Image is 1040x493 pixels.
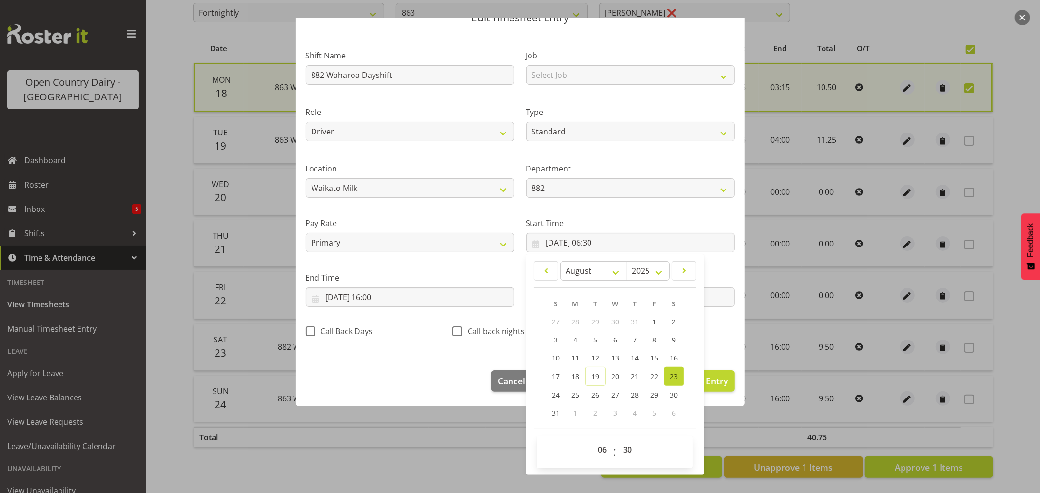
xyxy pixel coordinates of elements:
[645,367,664,386] a: 22
[572,299,579,308] span: M
[306,65,514,85] input: Shift Name
[664,367,684,386] a: 23
[645,331,664,349] a: 8
[571,353,579,362] span: 11
[462,326,525,336] span: Call back nights
[664,313,684,331] a: 2
[631,372,639,381] span: 21
[552,390,560,399] span: 24
[1026,223,1035,257] span: Feedback
[664,349,684,367] a: 16
[593,299,597,308] span: T
[631,390,639,399] span: 28
[613,440,617,464] span: :
[625,367,645,386] a: 21
[591,390,599,399] span: 26
[611,353,619,362] span: 13
[566,386,585,404] a: 25
[606,331,625,349] a: 6
[585,367,606,386] a: 19
[306,287,514,307] input: Click to select...
[554,335,558,344] span: 3
[306,272,514,284] label: End Time
[611,390,619,399] span: 27
[670,390,678,399] span: 30
[306,13,735,23] p: Edit Timesheet Entry
[672,299,676,308] span: S
[585,349,606,367] a: 12
[593,408,597,417] span: 2
[652,408,656,417] span: 5
[672,408,676,417] span: 6
[498,375,525,387] span: Cancel
[566,349,585,367] a: 11
[611,372,619,381] span: 20
[546,331,566,349] a: 3
[571,372,579,381] span: 18
[633,335,637,344] span: 7
[631,353,639,362] span: 14
[552,408,560,417] span: 31
[546,404,566,422] a: 31
[573,335,577,344] span: 4
[672,317,676,326] span: 2
[585,386,606,404] a: 26
[606,349,625,367] a: 13
[653,299,656,308] span: F
[670,372,678,381] span: 23
[593,335,597,344] span: 5
[664,386,684,404] a: 30
[591,353,599,362] span: 12
[571,390,579,399] span: 25
[672,335,676,344] span: 9
[650,372,658,381] span: 22
[585,331,606,349] a: 5
[591,372,599,381] span: 19
[652,317,656,326] span: 1
[526,217,735,229] label: Start Time
[306,217,514,229] label: Pay Rate
[664,331,684,349] a: 9
[1021,213,1040,280] button: Feedback - Show survey
[631,317,639,326] span: 31
[650,353,658,362] span: 15
[566,331,585,349] a: 4
[566,367,585,386] a: 18
[645,349,664,367] a: 15
[552,353,560,362] span: 10
[633,408,637,417] span: 4
[554,299,558,308] span: S
[625,331,645,349] a: 7
[526,106,735,118] label: Type
[611,317,619,326] span: 30
[652,335,656,344] span: 8
[625,349,645,367] a: 14
[633,299,637,308] span: T
[526,50,735,61] label: Job
[546,349,566,367] a: 10
[306,163,514,174] label: Location
[625,386,645,404] a: 28
[606,367,625,386] a: 20
[491,370,531,392] button: Cancel
[552,317,560,326] span: 27
[306,50,514,61] label: Shift Name
[526,233,735,252] input: Click to select...
[306,106,514,118] label: Role
[650,390,658,399] span: 29
[552,372,560,381] span: 17
[670,353,678,362] span: 16
[546,367,566,386] a: 17
[546,386,566,404] a: 24
[645,386,664,404] a: 29
[613,408,617,417] span: 3
[645,313,664,331] a: 1
[315,326,373,336] span: Call Back Days
[606,386,625,404] a: 27
[591,317,599,326] span: 29
[612,299,619,308] span: W
[526,163,735,174] label: Department
[571,317,579,326] span: 28
[613,335,617,344] span: 6
[573,408,577,417] span: 1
